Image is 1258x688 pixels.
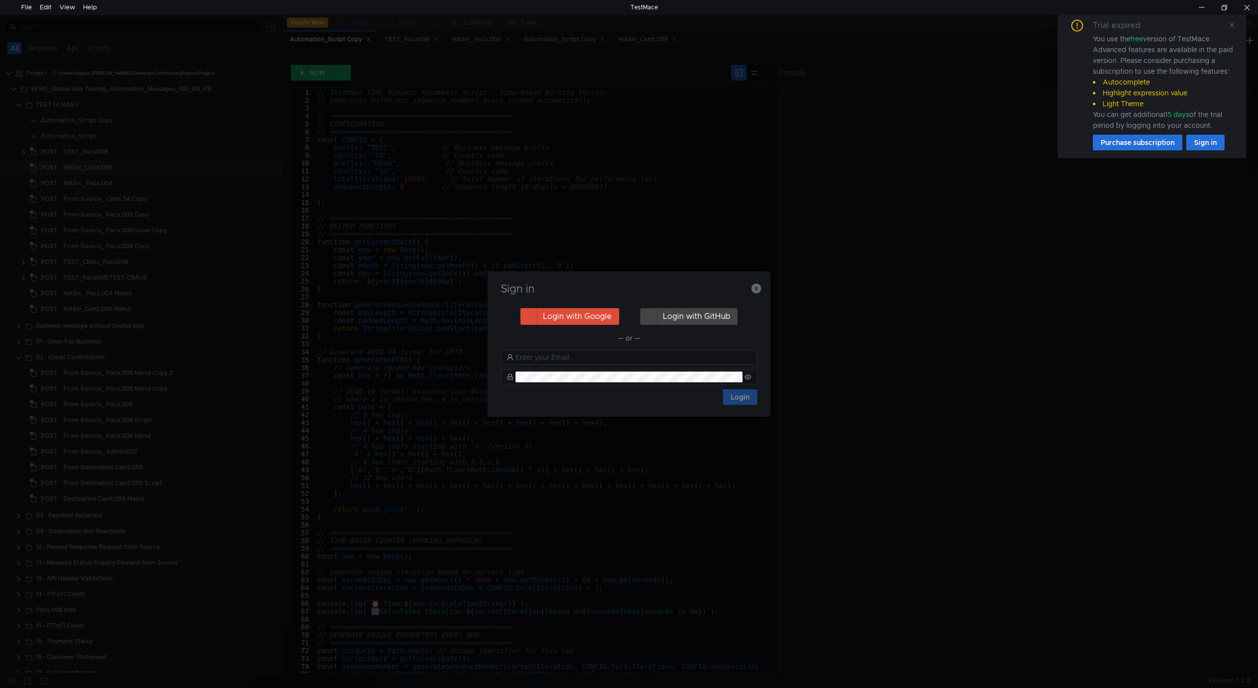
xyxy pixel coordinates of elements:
[1165,110,1189,119] span: 15 days
[501,332,757,344] div: — or —
[499,283,759,295] h3: Sign in
[515,352,751,363] input: Enter your Email
[1093,33,1234,131] div: You use the version of TestMace. Advanced features are available in the paid version. Please cons...
[1186,135,1225,150] button: Sign in
[520,308,619,325] button: Login with Google
[1093,77,1234,87] li: Autocomplete
[1093,20,1152,31] div: Trial expired
[1093,109,1234,131] div: You can get additional of the trial period by logging into your account.
[640,308,738,325] button: Login with GitHub
[1093,98,1234,109] li: Light Theme
[1093,87,1234,98] li: Highlight expression value
[1130,34,1143,43] span: free
[1093,135,1182,150] button: Purchase subscription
